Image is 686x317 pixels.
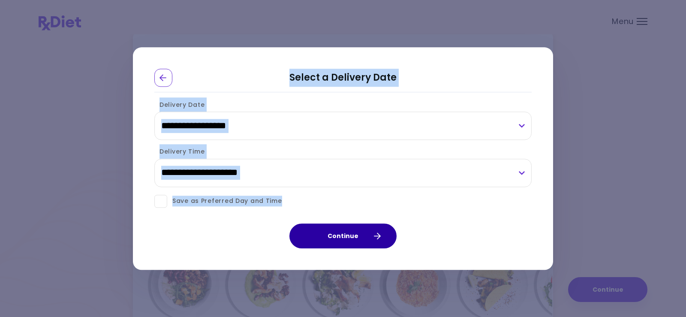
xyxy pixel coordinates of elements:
button: Continue [289,223,397,248]
div: Go Back [154,69,172,87]
label: Delivery Time [154,148,205,156]
label: Delivery Date [154,100,205,109]
span: Save as Preferred Day and Time [167,196,282,207]
h2: Select a Delivery Date [154,69,532,92]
